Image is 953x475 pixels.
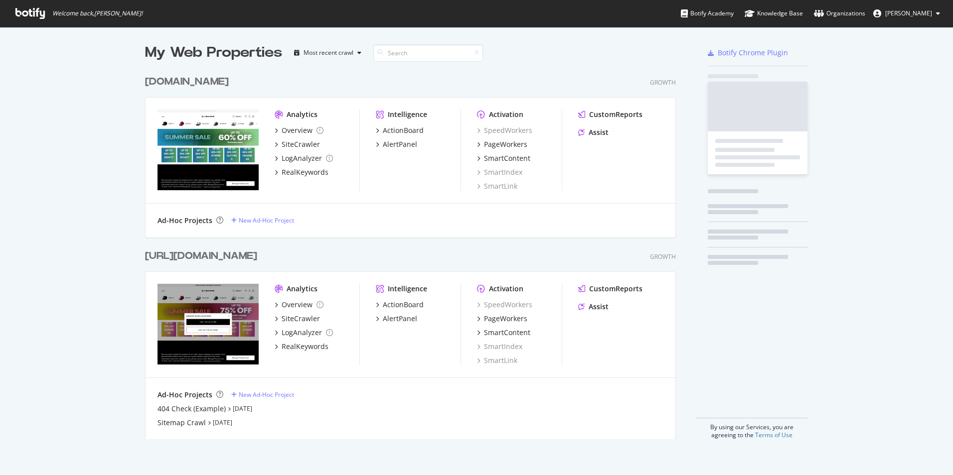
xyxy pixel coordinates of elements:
[484,139,527,149] div: PageWorkers
[650,78,676,87] div: Growth
[282,328,322,338] div: LogAnalyzer
[287,110,318,119] div: Analytics
[484,153,530,163] div: SmartContent
[484,328,530,338] div: SmartContent
[477,342,522,352] a: SmartIndex
[239,216,294,225] div: New Ad-Hoc Project
[477,300,532,310] a: SpeedWorkers
[275,167,328,177] a: RealKeywords
[477,139,527,149] a: PageWorkers
[376,125,424,135] a: ActionBoard
[484,314,527,324] div: PageWorkers
[865,5,948,21] button: [PERSON_NAME]
[477,314,527,324] a: PageWorkers
[275,342,328,352] a: RealKeywords
[477,125,532,135] a: SpeedWorkers
[145,43,282,63] div: My Web Properties
[477,167,522,177] a: SmartIndex
[695,418,808,439] div: By using our Services, you are agreeing to the
[287,284,318,294] div: Analytics
[814,8,865,18] div: Organizations
[376,314,417,324] a: AlertPanel
[282,314,320,324] div: SiteCrawler
[158,110,259,190] img: www.neweracap.co.uk
[681,8,734,18] div: Botify Academy
[52,9,143,17] span: Welcome back, [PERSON_NAME] !
[383,139,417,149] div: AlertPanel
[383,314,417,324] div: AlertPanel
[650,252,676,261] div: Growth
[275,314,320,324] a: SiteCrawler
[885,9,932,17] span: Gaeun Choi
[589,127,609,137] div: Assist
[383,300,424,310] div: ActionBoard
[145,249,257,263] div: [URL][DOMAIN_NAME]
[158,390,212,400] div: Ad-Hoc Projects
[477,328,530,338] a: SmartContent
[477,153,530,163] a: SmartContent
[231,390,294,399] a: New Ad-Hoc Project
[388,110,427,119] div: Intelligence
[158,216,212,226] div: Ad-Hoc Projects
[745,8,803,18] div: Knowledge Base
[158,404,226,414] a: 404 Check (Example)
[282,167,328,177] div: RealKeywords
[578,127,609,137] a: Assist
[145,75,229,89] div: [DOMAIN_NAME]
[477,181,517,191] a: SmartLink
[158,418,206,428] a: Sitemap Crawl
[578,110,642,119] a: CustomReports
[275,139,320,149] a: SiteCrawler
[282,300,313,310] div: Overview
[282,153,322,163] div: LogAnalyzer
[275,153,333,163] a: LogAnalyzer
[282,342,328,352] div: RealKeywords
[282,139,320,149] div: SiteCrawler
[290,45,365,61] button: Most recent crawl
[158,284,259,364] img: https://www.neweracap.eu
[275,125,323,135] a: Overview
[477,356,517,365] a: SmartLink
[383,125,424,135] div: ActionBoard
[145,63,684,439] div: grid
[233,404,252,413] a: [DATE]
[578,284,642,294] a: CustomReports
[373,44,483,62] input: Search
[145,75,233,89] a: [DOMAIN_NAME]
[708,48,788,58] a: Botify Chrome Plugin
[489,284,523,294] div: Activation
[213,418,232,427] a: [DATE]
[376,300,424,310] a: ActionBoard
[231,216,294,225] a: New Ad-Hoc Project
[718,48,788,58] div: Botify Chrome Plugin
[275,328,333,338] a: LogAnalyzer
[376,139,417,149] a: AlertPanel
[489,110,523,119] div: Activation
[304,50,353,56] div: Most recent crawl
[275,300,323,310] a: Overview
[239,390,294,399] div: New Ad-Hoc Project
[145,249,261,263] a: [URL][DOMAIN_NAME]
[589,302,609,312] div: Assist
[755,431,793,439] a: Terms of Use
[589,110,642,119] div: CustomReports
[589,284,642,294] div: CustomReports
[388,284,427,294] div: Intelligence
[282,125,313,135] div: Overview
[578,302,609,312] a: Assist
